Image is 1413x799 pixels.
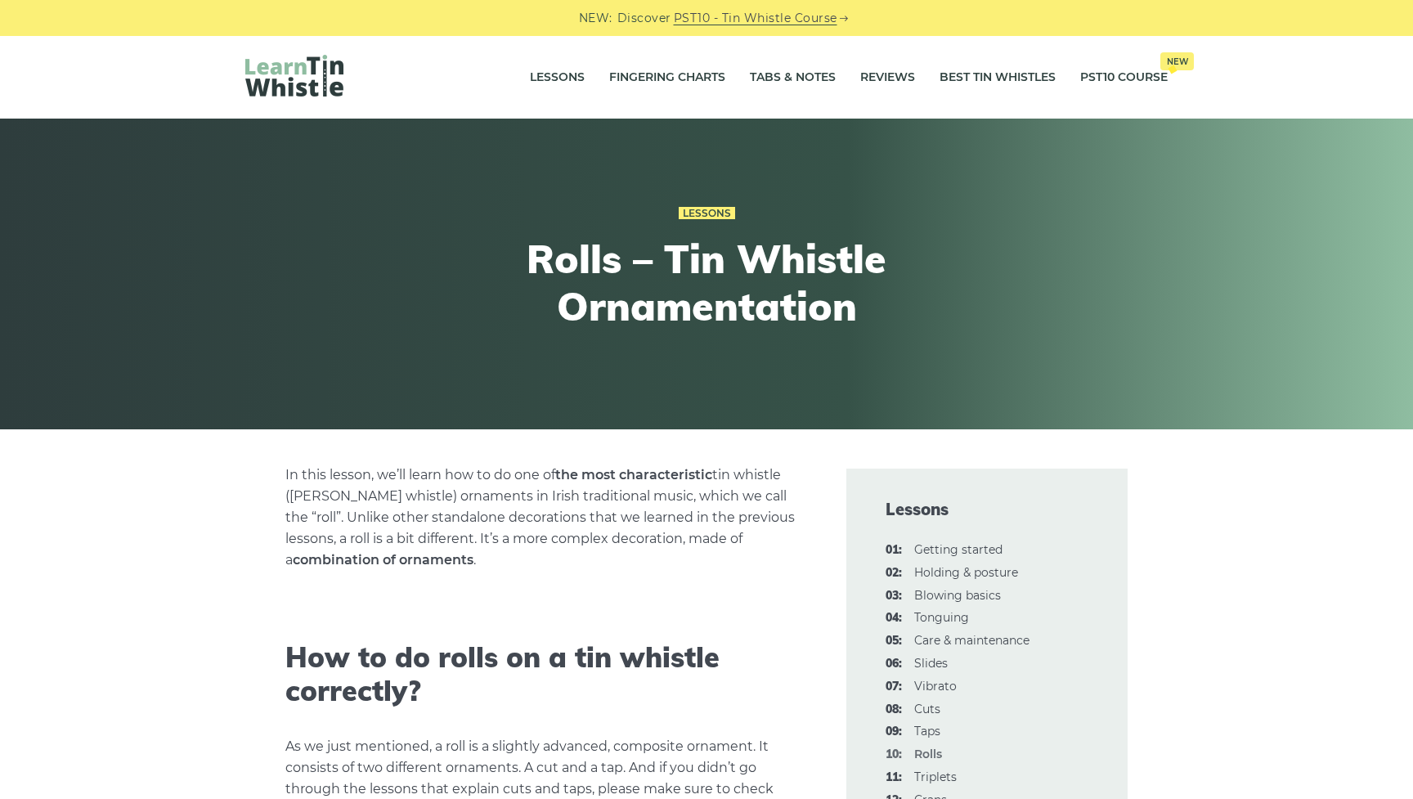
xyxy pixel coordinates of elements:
[940,57,1056,98] a: Best Tin Whistles
[914,679,957,694] a: 07:Vibrato
[750,57,836,98] a: Tabs & Notes
[886,677,902,697] span: 07:
[886,608,902,628] span: 04:
[886,563,902,583] span: 02:
[914,610,969,625] a: 04:Tonguing
[886,631,902,651] span: 05:
[609,57,725,98] a: Fingering Charts
[245,55,343,97] img: LearnTinWhistle.com
[1080,57,1168,98] a: PST10 CourseNew
[914,656,948,671] a: 06:Slides
[914,702,940,716] a: 08:Cuts
[886,654,902,674] span: 06:
[1160,52,1194,70] span: New
[886,700,902,720] span: 08:
[285,641,807,708] h2: How to do rolls on a tin whistle correctly?
[914,542,1003,557] a: 01:Getting started
[886,498,1088,521] span: Lessons
[914,588,1001,603] a: 03:Blowing basics
[886,745,902,765] span: 10:
[914,633,1029,648] a: 05:Care & maintenance
[914,565,1018,580] a: 02:Holding & posture
[914,747,942,761] strong: Rolls
[285,465,807,571] p: In this lesson, we’ll learn how to do one of tin whistle ([PERSON_NAME] whistle) ornaments in Iri...
[886,586,902,606] span: 03:
[679,207,735,220] a: Lessons
[914,724,940,738] a: 09:Taps
[293,552,473,568] strong: combination of ornaments
[555,467,712,483] strong: the most characteristic
[886,768,902,788] span: 11:
[860,57,915,98] a: Reviews
[530,57,585,98] a: Lessons
[914,770,957,784] a: 11:Triplets
[886,541,902,560] span: 01:
[406,236,1007,330] h1: Rolls – Tin Whistle Ornamentation
[886,722,902,742] span: 09:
